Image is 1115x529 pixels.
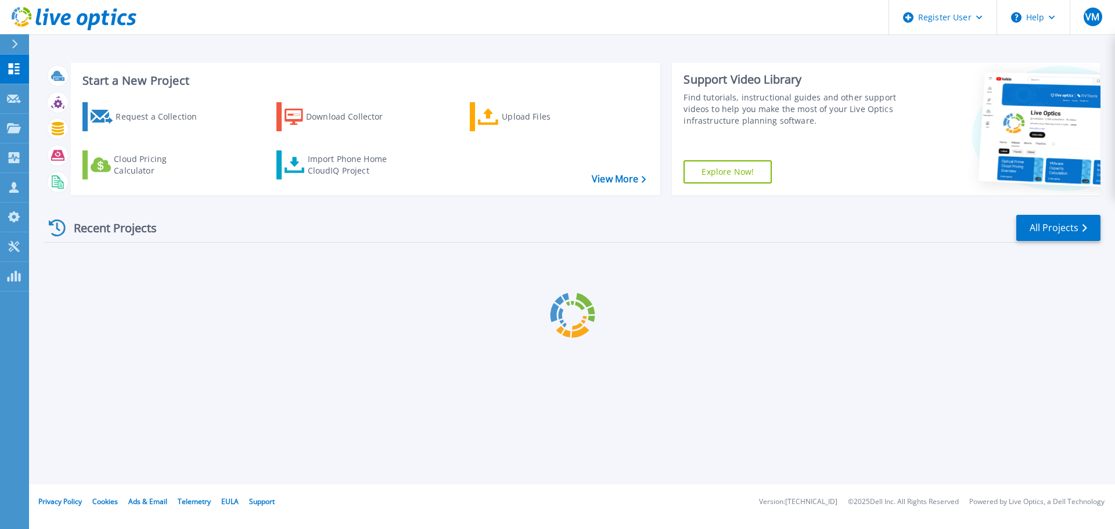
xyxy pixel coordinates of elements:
a: Ads & Email [128,496,167,506]
div: Request a Collection [116,105,208,128]
div: Import Phone Home CloudIQ Project [308,153,398,177]
a: Telemetry [178,496,211,506]
a: EULA [221,496,239,506]
span: VM [1085,12,1099,21]
li: Version: [TECHNICAL_ID] [759,498,837,506]
a: Cloud Pricing Calculator [82,150,212,179]
a: Request a Collection [82,102,212,131]
div: Support Video Library [684,72,902,87]
a: View More [592,174,646,185]
a: Cookies [92,496,118,506]
a: Support [249,496,275,506]
div: Cloud Pricing Calculator [114,153,207,177]
div: Find tutorials, instructional guides and other support videos to help you make the most of your L... [684,92,902,127]
div: Download Collector [306,105,399,128]
a: Download Collector [276,102,406,131]
li: Powered by Live Optics, a Dell Technology [969,498,1105,506]
a: Privacy Policy [38,496,82,506]
div: Upload Files [502,105,595,128]
h3: Start a New Project [82,74,646,87]
li: © 2025 Dell Inc. All Rights Reserved [848,498,959,506]
a: All Projects [1016,215,1100,241]
a: Upload Files [470,102,599,131]
a: Explore Now! [684,160,772,183]
div: Recent Projects [45,214,172,242]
